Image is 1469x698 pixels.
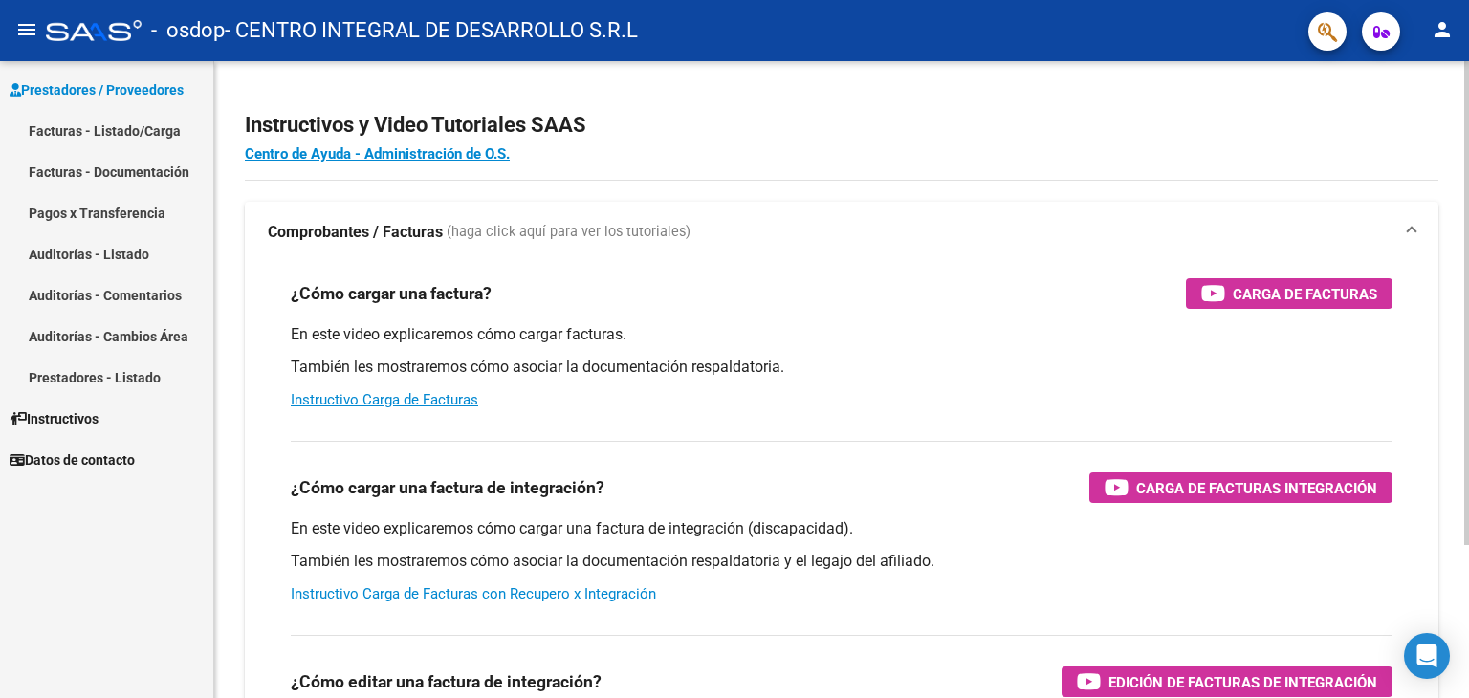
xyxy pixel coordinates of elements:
[245,145,510,163] a: Centro de Ayuda - Administración de O.S.
[1136,476,1377,500] span: Carga de Facturas Integración
[1186,278,1392,309] button: Carga de Facturas
[245,107,1438,143] h2: Instructivos y Video Tutoriales SAAS
[268,222,443,243] strong: Comprobantes / Facturas
[1431,18,1454,41] mat-icon: person
[447,222,691,243] span: (haga click aquí para ver los tutoriales)
[225,10,638,52] span: - CENTRO INTEGRAL DE DESARROLLO S.R.L
[1108,670,1377,694] span: Edición de Facturas de integración
[291,391,478,408] a: Instructivo Carga de Facturas
[291,474,604,501] h3: ¿Cómo cargar una factura de integración?
[245,202,1438,263] mat-expansion-panel-header: Comprobantes / Facturas (haga click aquí para ver los tutoriales)
[291,518,1392,539] p: En este video explicaremos cómo cargar una factura de integración (discapacidad).
[291,551,1392,572] p: También les mostraremos cómo asociar la documentación respaldatoria y el legajo del afiliado.
[1062,666,1392,697] button: Edición de Facturas de integración
[1089,472,1392,503] button: Carga de Facturas Integración
[10,79,184,100] span: Prestadores / Proveedores
[151,10,225,52] span: - osdop
[10,408,99,429] span: Instructivos
[1233,282,1377,306] span: Carga de Facturas
[10,449,135,470] span: Datos de contacto
[15,18,38,41] mat-icon: menu
[291,585,656,602] a: Instructivo Carga de Facturas con Recupero x Integración
[291,324,1392,345] p: En este video explicaremos cómo cargar facturas.
[291,668,602,695] h3: ¿Cómo editar una factura de integración?
[1404,633,1450,679] div: Open Intercom Messenger
[291,280,492,307] h3: ¿Cómo cargar una factura?
[291,357,1392,378] p: También les mostraremos cómo asociar la documentación respaldatoria.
